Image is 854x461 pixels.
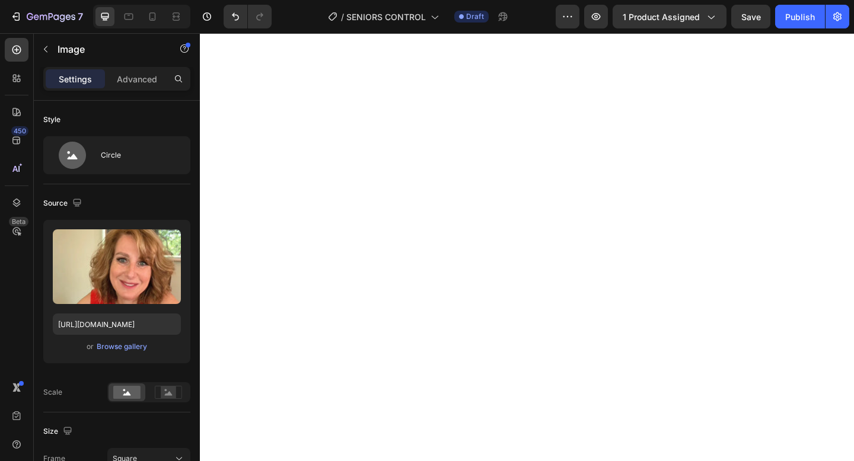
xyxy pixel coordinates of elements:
[623,11,700,23] span: 1 product assigned
[341,11,344,23] span: /
[117,73,157,85] p: Advanced
[346,11,426,23] span: SENIORS CONTROL
[43,114,60,125] div: Style
[775,5,825,28] button: Publish
[58,42,158,56] p: Image
[96,341,148,353] button: Browse gallery
[43,424,75,440] div: Size
[731,5,770,28] button: Save
[53,313,181,335] input: https://example.com/image.jpg
[87,340,94,354] span: or
[53,229,181,304] img: preview-image
[11,126,28,136] div: 450
[43,196,84,212] div: Source
[613,5,726,28] button: 1 product assigned
[78,9,83,24] p: 7
[59,73,92,85] p: Settings
[97,341,147,352] div: Browse gallery
[101,142,173,169] div: Circle
[9,217,28,226] div: Beta
[466,11,484,22] span: Draft
[224,5,272,28] div: Undo/Redo
[43,387,62,398] div: Scale
[814,403,842,431] iframe: Intercom live chat
[200,33,854,461] iframe: Design area
[785,11,815,23] div: Publish
[5,5,88,28] button: 7
[741,12,761,22] span: Save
